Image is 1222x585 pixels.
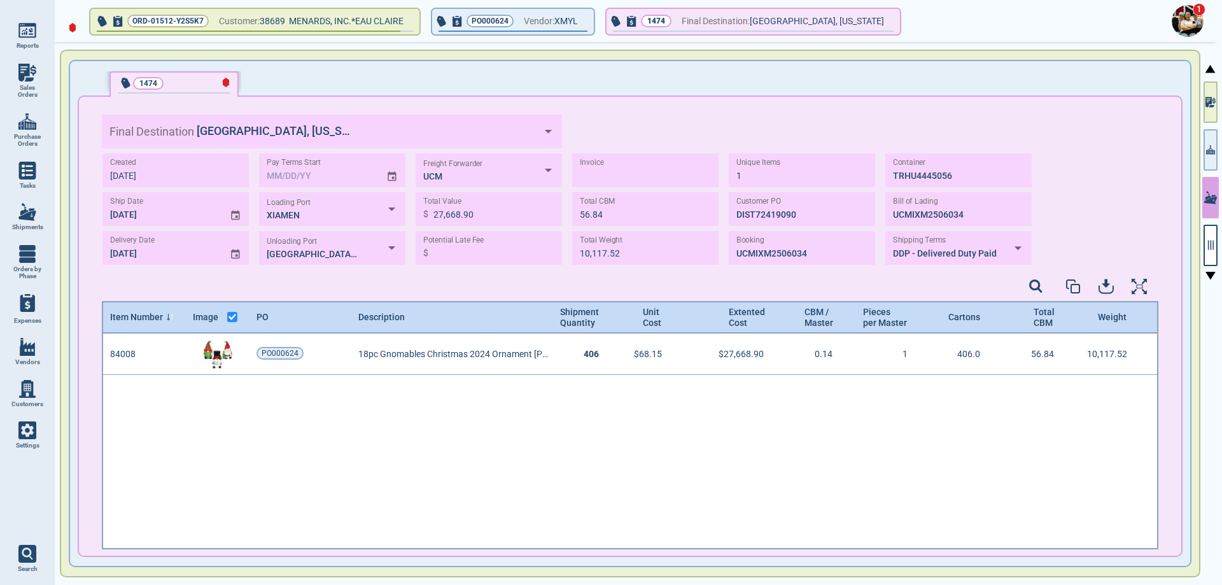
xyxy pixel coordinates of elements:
div: grid [102,334,1158,549]
span: Extented Cost [729,307,764,327]
span: Reports [17,42,39,50]
span: Description [358,312,405,322]
button: Open [538,159,558,181]
div: $68.15 [616,334,680,375]
span: 406.0 [957,349,980,359]
span: Expenses [14,317,41,325]
img: menu_icon [18,380,36,398]
label: Shipping Terms [893,236,946,245]
span: Tasks [20,182,36,190]
button: Open [382,198,402,220]
span: Shipments [12,223,43,231]
label: Total Value [423,196,461,206]
label: Final Destination [109,123,194,140]
span: Vendor: [524,13,554,29]
input: MM/DD/YY [259,153,376,187]
label: Unique Items [736,158,780,167]
img: menu_icon [18,421,36,439]
input: MM/DD/YY [102,153,241,187]
label: Unloading Port [267,237,317,245]
div: 84008 [103,334,186,375]
img: LateIcon [222,78,230,87]
button: Choose date, selected date is Jul 19, 2025 [225,198,249,220]
span: PO000624 [472,15,509,27]
label: Delivery Date [110,236,155,245]
img: menu_icon [18,203,36,221]
div: 0.14 [782,334,852,375]
span: ORD-01512-Y2S5K7 [132,15,204,27]
input: MM/DD/YY [102,192,220,226]
img: menu_icon [18,162,36,180]
input: MM/DD/YY [102,231,220,265]
span: Image [193,312,218,322]
span: Total CBM [1034,307,1053,327]
span: 38689 [260,13,289,29]
label: Invoice [580,158,604,167]
span: 1 [1193,3,1205,16]
img: menu_icon [18,338,36,356]
img: menu_icon [18,22,36,39]
div: 10,117.52 [1071,334,1144,375]
div: 1 [852,334,925,375]
span: 406 [584,349,599,359]
p: $ [423,208,428,221]
span: Shipment Quantity [560,307,598,327]
img: diamond [69,22,76,33]
label: Created [110,158,136,167]
label: Loading Port [267,198,310,206]
label: Bill of Lading [893,197,938,206]
span: Vendors [15,358,40,366]
img: 84008Img [202,339,234,370]
span: CBM / Master [804,307,845,327]
span: Customers [11,400,43,408]
span: Sales Orders [10,84,45,99]
span: Item Number [110,312,163,322]
label: Container [893,158,925,167]
span: Final Destination: [682,13,750,29]
div: 56.84 [998,334,1071,375]
span: Pieces per Master [863,307,907,327]
label: Booking [736,236,764,245]
span: Customer: [219,13,260,29]
label: Customer PO [736,197,781,206]
span: MENARDS, INC.*EAU CLAIRE [289,16,404,26]
label: Total Weight [580,235,622,244]
img: menu_icon [18,64,36,81]
label: Potential Late Fee [423,236,484,245]
span: DDP - Delivered Duty Paid [893,248,997,258]
label: Pay Terms Start [267,158,321,167]
label: Ship Date [110,197,143,206]
button: Open [382,237,402,259]
button: 1474Final Destination:[GEOGRAPHIC_DATA], [US_STATE] [607,9,900,34]
span: Settings [16,442,39,449]
img: Avatar [1172,5,1204,37]
span: Cartons [948,312,980,322]
span: PO000624 [262,347,298,360]
img: menu_icon [18,113,36,130]
span: Orders by Phase [10,265,45,280]
button: Choose date [381,159,405,181]
span: Search [18,565,38,573]
p: 1474 [139,77,157,90]
button: ORD-01512-Y2S5K7Customer:38689 MENARDS, INC.*EAU CLAIRE [90,9,419,34]
p: 1474 [647,15,665,27]
img: menu_icon [18,245,36,263]
span: Weight [1098,312,1127,322]
span: PO [256,312,269,322]
label: Freight Forwarder [423,159,482,167]
span: Purchase Orders [10,133,45,148]
button: PO000624Vendor:XMYL [432,9,594,34]
span: 18pc Gnomables Christmas 2024 Ornament [PERSON_NAME], St. Nic, Snowman [PERSON_NAME] Asst [358,349,549,359]
label: Total CBM [580,197,615,206]
a: PO000624 [256,347,304,360]
button: Choose date, selected date is Aug 19, 2025 [225,237,249,259]
button: Open [538,120,558,143]
span: XMYL [554,13,578,29]
div: $27,668.90 [680,334,782,375]
p: $ [423,246,428,260]
span: Unit Cost [643,307,662,327]
span: [GEOGRAPHIC_DATA], [US_STATE] [750,13,884,29]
